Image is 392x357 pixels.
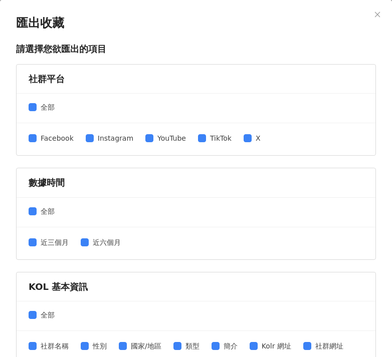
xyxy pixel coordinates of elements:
button: Close [367,5,387,25]
div: 社群平台 [29,73,363,85]
span: Facebook [37,133,78,144]
span: 國家/地區 [127,340,165,351]
span: Instagram [94,133,137,144]
span: YouTube [153,133,190,144]
span: 全部 [37,102,59,113]
span: X [252,133,265,144]
span: 近六個月 [89,237,125,248]
div: 數據時間 [29,176,363,189]
p: 請選擇您欲匯出的項目 [16,43,376,55]
span: 社群網址 [311,340,347,351]
div: KOL 基本資訊 [29,280,363,293]
span: 性別 [89,340,111,351]
span: close [374,11,381,18]
span: TikTok [206,133,236,144]
span: 近三個月 [37,237,73,248]
span: 全部 [37,309,59,320]
span: 社群名稱 [37,340,73,351]
span: 全部 [37,206,59,217]
span: 簡介 [220,340,242,351]
p: 匯出收藏 [16,16,376,30]
span: 類型 [181,340,204,351]
span: Kolr 網址 [258,340,295,351]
